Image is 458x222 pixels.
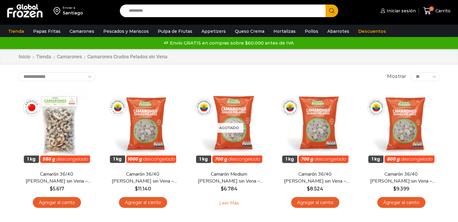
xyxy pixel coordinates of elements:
a: Agregar al carrito: “Camarón 36/40 Crudo Pelado sin Vena - Silver - Caja 10 kg” [291,197,339,208]
bdi: 11.140 [135,186,151,192]
a: Pulpa de Frutas [155,26,195,37]
nav: Breadcrumb [18,54,167,60]
a: Camarón Medium [PERSON_NAME] sin Vena – Silver – Caja 10 kg [194,171,263,185]
span: $ [221,186,224,192]
span: $ [307,186,310,192]
a: Iniciar sesión [379,5,416,17]
a: Agregar al carrito: “Camarón 36/40 Crudo Pelado sin Vena - Gold - Caja 10 kg” [377,197,425,208]
a: Descuentos [355,26,389,37]
a: Hortalizas [270,26,299,37]
span: Carrito [434,8,450,14]
a: Camarones [67,26,97,37]
a: Tienda [36,54,51,60]
a: Agregar al carrito: “Camarón 36/40 Crudo Pelado sin Vena - Super Prime - Caja 10 kg” [119,197,167,208]
p: Agotado [215,123,243,133]
span: Mostrar [387,73,406,80]
a: Camarón 36/40 [PERSON_NAME] sin Vena – Gold – Caja 10 kg [366,171,436,185]
a: Tienda [5,26,27,37]
span: $ [50,186,53,192]
span: Iniciar sesión [385,8,416,14]
a: Pollos [302,26,321,37]
a: Appetizers [198,26,229,37]
a: Camarón 36/40 [PERSON_NAME] sin Vena – Silver – Caja 10 kg [280,171,350,185]
h1: Camarones Crudos Pelados sin Vena [87,54,167,60]
bdi: 6.784 [221,186,238,192]
a: Queso Crema [232,26,267,37]
a: Camarón 36/40 [PERSON_NAME] sin Vena – Super Prime – Caja 10 kg [108,171,177,185]
a: Camarón 36/40 [PERSON_NAME] sin Vena – Bronze – Caja 10 kg [22,171,91,185]
button: Search button [326,5,338,17]
a: Agregar al carrito: “Camarón 36/40 Crudo Pelado sin Vena - Bronze - Caja 10 kg” [33,197,81,208]
bdi: 5.617 [50,186,64,192]
span: 0 [429,6,434,11]
a: Abarrotes [324,26,352,37]
bdi: 8.524 [307,186,323,192]
bdi: 9.399 [393,186,409,192]
select: Pedido de la tienda [18,72,95,81]
a: Camarones [57,54,82,60]
span: $ [393,186,396,192]
a: Inicio [18,54,31,60]
img: address-field-icon.svg [54,6,63,16]
span: $ [135,186,138,192]
a: 0 Carrito [422,4,452,18]
a: Leé más sobre “Camarón Medium Crudo Pelado sin Vena - Silver - Caja 10 kg” [210,197,248,210]
a: Pescados y Mariscos [100,26,152,37]
div: Enviar a [63,6,83,10]
div: Santiago [63,10,83,16]
a: Papas Fritas [30,26,64,37]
